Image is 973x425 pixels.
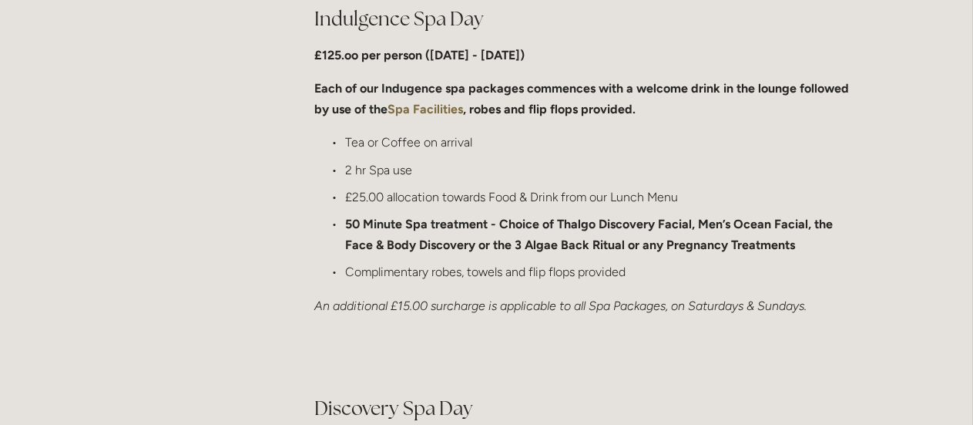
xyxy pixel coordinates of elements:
[464,102,636,116] strong: , robes and flip flops provided.
[346,132,855,153] p: Tea or Coffee on arrival
[388,102,464,116] a: Spa Facilities
[315,81,853,116] strong: Each of our Indugence spa packages commences with a welcome drink in the lounge followed by use o...
[315,5,855,32] h2: Indulgence Spa Day
[315,395,855,422] h2: Discovery Spa Day
[315,299,807,313] em: An additional £15.00 surcharge is applicable to all Spa Packages, on Saturdays & Sundays.
[346,160,855,180] p: 2 hr Spa use
[346,261,855,282] p: Complimentary robes, towels and flip flops provided
[346,187,855,207] p: £25.00 allocation towards Food & Drink from our Lunch Menu
[346,217,837,252] strong: 50 Minute Spa treatment - Choice of Thalgo Discovery Facial, Men’s Ocean Facial, the Face & Body ...
[315,48,525,62] strong: £125.oo per person ([DATE] - [DATE])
